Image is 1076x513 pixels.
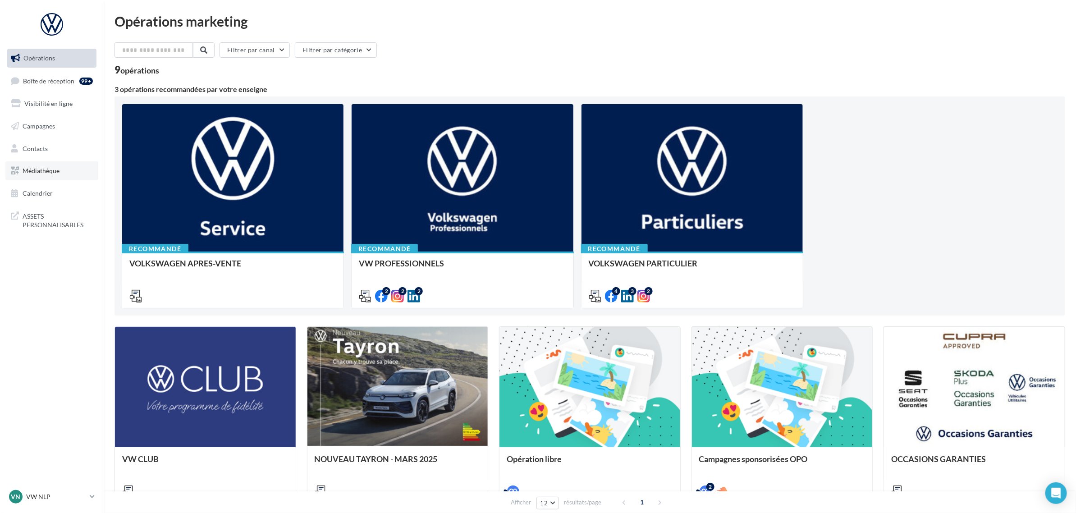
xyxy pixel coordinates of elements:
div: 3 [628,287,636,295]
span: NOUVEAU TAYRON - MARS 2025 [315,454,438,464]
span: VN [11,492,21,501]
div: Recommandé [581,244,648,254]
div: 2 [645,287,653,295]
div: 3 opérations recommandées par votre enseigne [114,86,1065,93]
span: Contacts [23,144,48,152]
a: Opérations [5,49,98,68]
div: Recommandé [122,244,188,254]
div: Opérations marketing [114,14,1065,28]
span: Boîte de réception [23,77,74,84]
a: VN VW NLP [7,488,96,505]
span: 12 [540,499,548,507]
div: 99+ [79,78,93,85]
div: 2 [398,287,407,295]
span: VW CLUB [122,454,159,464]
div: opérations [120,66,159,74]
span: VW PROFESSIONNELS [359,258,444,268]
p: VW NLP [26,492,86,501]
button: Filtrer par catégorie [295,42,377,58]
a: Calendrier [5,184,98,203]
span: Opérations [23,54,55,62]
span: Calendrier [23,189,53,197]
span: Visibilité en ligne [24,100,73,107]
a: Médiathèque [5,161,98,180]
div: 2 [706,483,714,491]
a: Campagnes [5,117,98,136]
button: 12 [536,497,559,509]
span: Opération libre [507,454,562,464]
div: Recommandé [351,244,418,254]
span: VOLKSWAGEN APRES-VENTE [129,258,241,268]
button: Filtrer par canal [220,42,290,58]
span: OCCASIONS GARANTIES [891,454,986,464]
span: Médiathèque [23,167,60,174]
span: Campagnes sponsorisées OPO [699,454,808,464]
a: Boîte de réception99+ [5,71,98,91]
a: Contacts [5,139,98,158]
div: 2 [415,287,423,295]
div: 2 [382,287,390,295]
div: 9 [114,65,159,75]
span: 1 [635,495,649,509]
span: résultats/page [564,498,601,507]
span: VOLKSWAGEN PARTICULIER [589,258,698,268]
span: ASSETS PERSONNALISABLES [23,210,93,229]
a: Visibilité en ligne [5,94,98,113]
span: Afficher [511,498,531,507]
div: 4 [612,287,620,295]
span: Campagnes [23,122,55,130]
div: Open Intercom Messenger [1045,482,1067,504]
a: ASSETS PERSONNALISABLES [5,206,98,233]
